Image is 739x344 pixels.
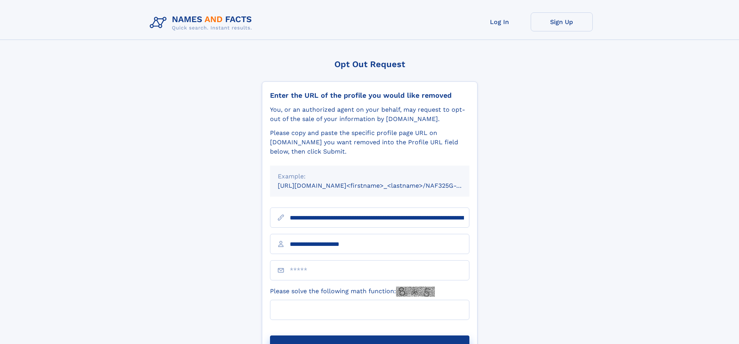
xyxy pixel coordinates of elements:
[278,182,484,189] small: [URL][DOMAIN_NAME]<firstname>_<lastname>/NAF325G-xxxxxxxx
[270,287,435,297] label: Please solve the following math function:
[531,12,593,31] a: Sign Up
[270,105,469,124] div: You, or an authorized agent on your behalf, may request to opt-out of the sale of your informatio...
[278,172,462,181] div: Example:
[262,59,478,69] div: Opt Out Request
[270,91,469,100] div: Enter the URL of the profile you would like removed
[270,128,469,156] div: Please copy and paste the specific profile page URL on [DOMAIN_NAME] you want removed into the Pr...
[469,12,531,31] a: Log In
[147,12,258,33] img: Logo Names and Facts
